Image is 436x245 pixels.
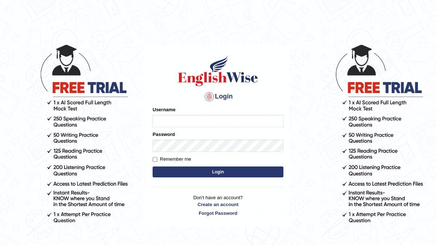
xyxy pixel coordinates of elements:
[177,55,259,87] img: Logo of English Wise sign in for intelligent practice with AI
[153,156,191,163] label: Remember me
[153,194,283,217] p: Don't have an account?
[153,131,175,138] label: Password
[153,157,157,162] input: Remember me
[153,201,283,208] a: Create an account
[153,166,283,177] button: Login
[153,210,283,217] a: Forgot Password
[153,91,283,103] h4: Login
[153,106,175,113] label: Username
